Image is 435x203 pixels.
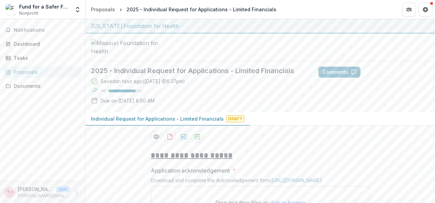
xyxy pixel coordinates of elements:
button: Notifications [3,25,82,36]
button: download-proposal [178,131,189,142]
a: Documents [3,80,82,92]
nav: breadcrumb [88,4,279,14]
div: Tyler Hudacek <tyler.hudacek@charity.org> [7,190,13,194]
div: 2025 - Individual Request for Applications - Limited Financials [127,6,276,13]
p: Application acknowledgement [151,166,230,175]
div: [US_STATE] Foundation for Health [91,22,430,30]
div: Proposals [91,6,115,13]
span: Notifications [14,27,80,33]
a: Tasks [3,52,82,64]
p: 79 % [101,89,106,93]
button: More [73,188,81,197]
button: Partners [402,3,416,16]
div: Dashboard [14,40,77,48]
button: download-proposal [192,131,203,142]
img: Missouri Foundation for Health [91,39,159,55]
p: User [56,186,70,192]
div: Saved an hour ago ( [DATE] @ 6:37pm ) [101,78,185,85]
p: Due on [DATE] 8:00 AM [101,97,155,104]
a: Proposals [88,4,118,14]
img: Fund for a Safer Future [5,4,16,15]
button: Get Help [419,3,432,16]
button: Preview a6eddab7-c771-40f0-ade9-448b0bd1b2a4-0.pdf [151,131,162,142]
div: Tasks [14,54,77,62]
button: Open entity switcher [73,3,82,16]
button: download-proposal [164,131,175,142]
span: Draft [226,116,244,122]
span: Nonprofit [19,10,38,16]
a: Dashboard [3,38,82,50]
div: Download and complete the Acknowledgement form: [151,177,370,186]
p: [PERSON_NAME][EMAIL_ADDRESS][PERSON_NAME][DOMAIN_NAME] [18,193,70,199]
p: Individual Request for Applications - Limited Financials [91,115,224,122]
h2: 2025 - Individual Request for Applications - Limited Financials [91,67,307,75]
a: [URL][DOMAIN_NAME] [271,177,322,183]
button: Comments [318,67,360,78]
div: Fund for a Safer Future [19,3,70,10]
div: Proposals [14,68,77,76]
a: Proposals [3,66,82,78]
p: [PERSON_NAME] <[PERSON_NAME][EMAIL_ADDRESS][PERSON_NAME][DOMAIN_NAME]> [18,186,53,193]
div: Documents [14,82,77,90]
button: Answer Suggestions [363,67,430,78]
